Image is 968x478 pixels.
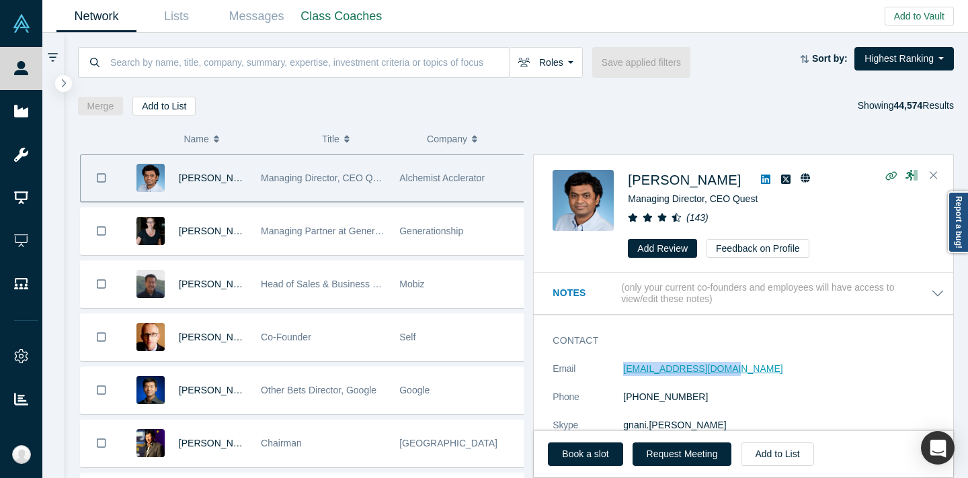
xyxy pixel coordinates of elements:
span: Alchemist Acclerator [399,173,485,183]
span: Self [399,332,415,342]
span: Other Bets Director, Google [261,385,376,395]
img: Michael Chang's Profile Image [136,270,165,298]
dt: Phone [553,390,623,418]
strong: Sort by: [812,53,848,64]
a: Network [56,1,136,32]
img: Alchemist Vault Logo [12,14,31,33]
img: Steven Kan's Profile Image [136,376,165,404]
span: Title [322,125,339,153]
span: Managing Partner at Generationship [261,226,413,236]
a: Report a bug! [948,191,968,253]
a: Class Coaches [296,1,387,32]
h3: Notes [553,286,618,300]
button: Roles [509,47,583,78]
dt: Skype [553,418,623,446]
img: Ally Hoang's Account [12,445,31,464]
button: Add to Vault [885,7,954,26]
dd: gnani.[PERSON_NAME] [623,418,944,432]
a: [PERSON_NAME] [179,385,256,395]
img: Gnani Palanikumar's Profile Image [553,170,614,231]
a: Lists [136,1,216,32]
button: Save applied filters [592,47,690,78]
span: Name [184,125,208,153]
span: Head of Sales & Business Development (interim) [261,279,465,289]
span: Mobiz [399,279,424,289]
button: Bookmark [81,261,122,307]
span: Generationship [399,226,463,236]
p: (only your current co-founders and employees will have access to view/edit these notes) [621,282,931,305]
a: [PERSON_NAME] [628,173,741,187]
a: [PHONE_NUMBER] [623,391,708,402]
button: Request Meeting [633,442,732,466]
span: Co-Founder [261,332,311,342]
span: Results [893,100,954,111]
a: [PERSON_NAME] [179,279,256,289]
strong: 44,574 [893,100,922,111]
a: [PERSON_NAME] [179,173,256,183]
a: [EMAIL_ADDRESS][DOMAIN_NAME] [623,363,782,374]
button: Add to List [741,442,813,466]
div: Showing [858,97,954,115]
img: Robert Winder's Profile Image [136,323,165,351]
button: Company [427,125,518,153]
span: Managing Director, CEO Quest [261,173,391,183]
button: Add to List [132,97,196,115]
a: Messages [216,1,296,32]
a: [PERSON_NAME] [179,332,256,342]
span: Managing Director, CEO Quest [628,193,758,204]
button: Title [322,125,413,153]
input: Search by name, title, company, summary, expertise, investment criteria or topics of focus [109,46,509,78]
span: Chairman [261,438,302,448]
button: Close [924,165,944,187]
i: ( 143 ) [686,212,709,223]
a: [PERSON_NAME] [179,226,256,236]
button: Bookmark [81,314,122,361]
button: Notes (only your current co-founders and employees will have access to view/edit these notes) [553,282,944,305]
span: Google [399,385,430,395]
img: Gnani Palanikumar's Profile Image [136,164,165,192]
button: Bookmark [81,367,122,414]
dt: Email [553,362,623,390]
span: [GEOGRAPHIC_DATA] [399,438,497,448]
button: Feedback on Profile [707,239,809,258]
a: Book a slot [548,442,622,466]
button: Highest Ranking [854,47,954,70]
button: Bookmark [81,208,122,254]
h3: Contact [553,334,926,348]
img: Rachel Chalmers's Profile Image [136,217,165,245]
button: Bookmark [81,155,122,201]
img: Timothy Chou's Profile Image [136,429,165,457]
button: Add Review [628,239,697,258]
span: Company [427,125,467,153]
button: Merge [78,97,124,115]
button: Name [184,125,308,153]
a: [PERSON_NAME] [179,438,256,448]
button: Bookmark [81,420,122,467]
